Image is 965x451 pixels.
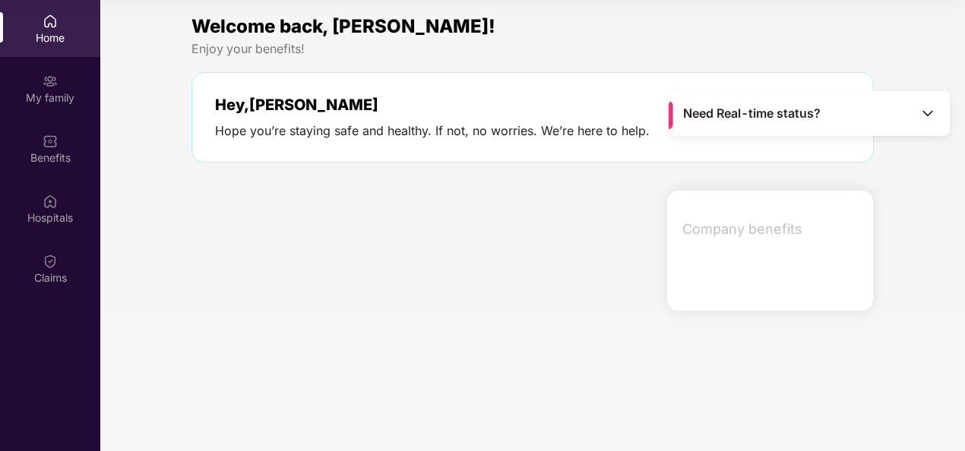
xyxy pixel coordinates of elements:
div: Enjoy your benefits! [191,41,874,57]
img: svg+xml;base64,PHN2ZyB3aWR0aD0iMjAiIGhlaWdodD0iMjAiIHZpZXdCb3g9IjAgMCAyMCAyMCIgZmlsbD0ibm9uZSIgeG... [43,74,58,89]
img: svg+xml;base64,PHN2ZyBpZD0iSG9zcGl0YWxzIiB4bWxucz0iaHR0cDovL3d3dy53My5vcmcvMjAwMC9zdmciIHdpZHRoPS... [43,194,58,209]
img: svg+xml;base64,PHN2ZyBpZD0iQmVuZWZpdHMiIHhtbG5zPSJodHRwOi8vd3d3LnczLm9yZy8yMDAwL3N2ZyIgd2lkdGg9Ij... [43,134,58,149]
div: Hey, [PERSON_NAME] [215,96,650,114]
img: svg+xml;base64,PHN2ZyBpZD0iSG9tZSIgeG1sbnM9Imh0dHA6Ly93d3cudzMub3JnLzIwMDAvc3ZnIiB3aWR0aD0iMjAiIG... [43,14,58,29]
img: Toggle Icon [920,106,935,121]
img: svg+xml;base64,PHN2ZyBpZD0iQ2xhaW0iIHhtbG5zPSJodHRwOi8vd3d3LnczLm9yZy8yMDAwL3N2ZyIgd2lkdGg9IjIwIi... [43,254,58,269]
span: Need Real-time status? [683,106,821,121]
span: Welcome back, [PERSON_NAME]! [191,15,495,37]
span: Company benefits [682,219,861,240]
div: Company benefits [673,210,873,249]
div: Hope you’re staying safe and healthy. If not, no worries. We’re here to help. [215,123,650,139]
